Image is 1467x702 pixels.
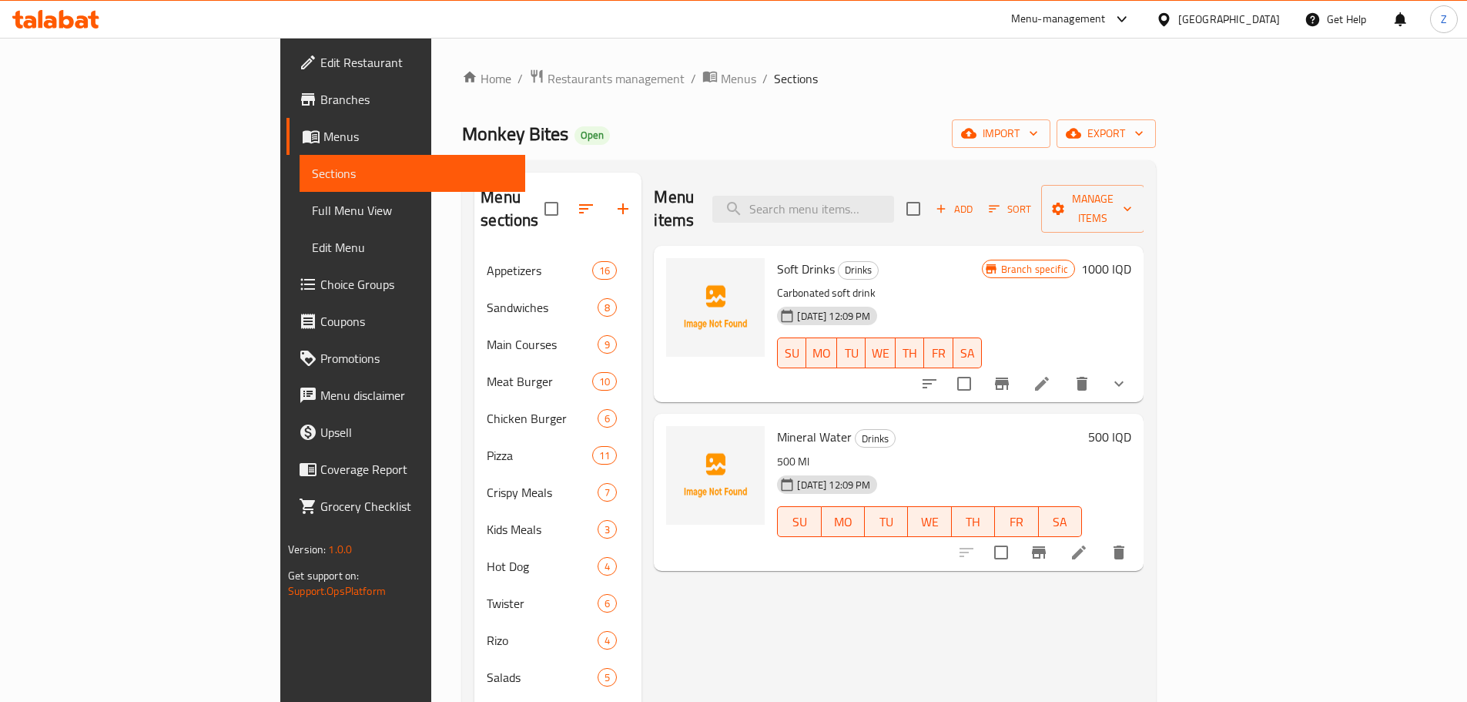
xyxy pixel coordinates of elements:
[286,81,525,118] a: Branches
[300,192,525,229] a: Full Menu View
[320,53,513,72] span: Edit Restaurant
[856,430,895,448] span: Drinks
[487,261,592,280] span: Appetizers
[806,338,837,368] button: MO
[702,69,756,89] a: Menus
[1020,534,1057,571] button: Branch-specific-item
[328,539,352,559] span: 1.0.0
[896,338,924,368] button: TH
[574,126,610,145] div: Open
[320,275,513,294] span: Choice Groups
[952,506,995,537] button: TH
[866,338,896,368] button: WE
[598,596,616,611] span: 6
[897,193,929,225] span: Select section
[286,377,525,414] a: Menu disclaimer
[593,448,616,463] span: 11
[1100,534,1137,571] button: delete
[598,301,616,315] span: 8
[288,566,359,586] span: Get support on:
[487,372,592,391] div: Meat Burger
[979,197,1041,221] span: Sort items
[948,368,980,400] span: Select to update
[598,338,616,352] span: 9
[320,497,513,516] span: Grocery Checklist
[474,289,641,326] div: Sandwiches8
[762,69,768,88] li: /
[983,365,1020,402] button: Branch-specific-item
[487,409,598,428] span: Chicken Burger
[929,197,979,221] span: Add item
[286,451,525,488] a: Coverage Report
[487,298,598,317] span: Sandwiches
[320,423,513,442] span: Upsell
[933,200,975,218] span: Add
[1178,11,1280,28] div: [GEOGRAPHIC_DATA]
[1081,258,1131,280] h6: 1000 IQD
[598,520,617,539] div: items
[1039,506,1082,537] button: SA
[487,520,598,539] span: Kids Meals
[871,511,902,533] span: TU
[593,264,616,278] span: 16
[774,69,818,88] span: Sections
[592,372,617,391] div: items
[964,124,1038,143] span: import
[487,557,598,576] div: Hot Dog
[320,312,513,331] span: Coupons
[784,342,800,364] span: SU
[487,446,592,465] span: Pizza
[822,506,865,537] button: MO
[908,506,951,537] button: WE
[666,426,765,525] img: Mineral Water
[777,257,835,280] span: Soft Drinks
[843,342,859,364] span: TU
[474,400,641,437] div: Chicken Burger6
[593,375,616,389] span: 10
[598,298,617,317] div: items
[777,284,981,303] p: Carbonated soft drink
[286,340,525,377] a: Promotions
[953,338,982,368] button: SA
[995,262,1074,277] span: Branch specific
[914,511,945,533] span: WE
[837,338,866,368] button: TU
[598,631,617,650] div: items
[960,342,976,364] span: SA
[598,411,616,426] span: 6
[598,559,616,574] span: 4
[1057,119,1156,148] button: export
[828,511,859,533] span: MO
[598,335,617,354] div: items
[791,309,876,324] span: [DATE] 12:09 PM
[989,200,1031,218] span: Sort
[721,69,756,88] span: Menus
[487,483,598,502] span: Crispy Meals
[474,326,641,363] div: Main Courses9
[535,193,568,225] span: Select all sections
[487,594,598,613] span: Twister
[286,488,525,525] a: Grocery Checklist
[487,335,598,354] span: Main Courses
[598,668,617,687] div: items
[605,190,641,227] button: Add section
[958,511,989,533] span: TH
[1041,185,1144,233] button: Manage items
[1110,375,1128,393] svg: Show Choices
[487,631,598,650] span: Rizo
[568,190,605,227] span: Sort sections
[474,474,641,511] div: Crispy Meals7
[320,349,513,368] span: Promotions
[930,342,946,364] span: FR
[574,129,610,142] span: Open
[985,197,1035,221] button: Sort
[712,196,894,223] input: search
[902,342,918,364] span: TH
[777,338,806,368] button: SU
[691,69,696,88] li: /
[288,539,326,559] span: Version:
